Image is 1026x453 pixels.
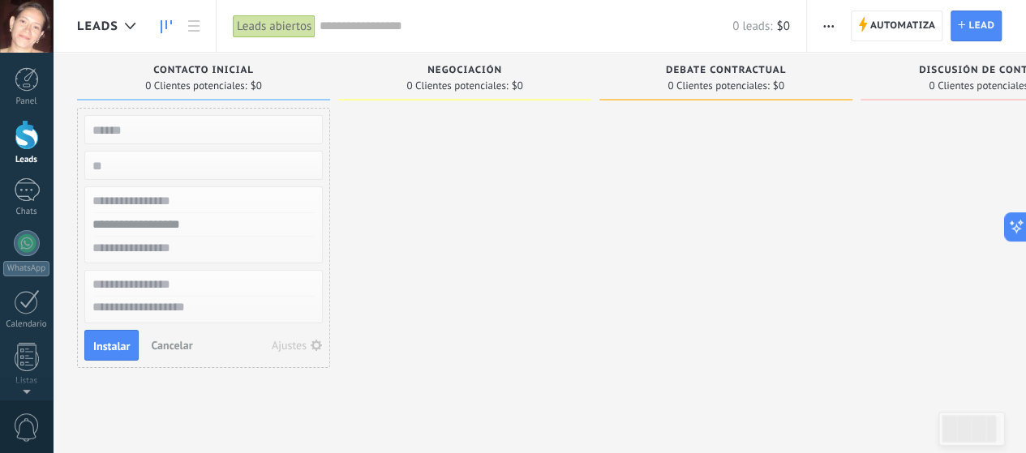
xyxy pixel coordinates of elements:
span: 0 Clientes potenciales: [145,81,247,91]
button: Ajustes [266,334,328,357]
div: Leads [3,155,50,165]
div: Ajustes [272,340,307,351]
div: Calendario [3,319,50,330]
div: Contacto inicial [85,65,322,79]
span: Leads [77,19,118,34]
div: Negociación [346,65,583,79]
div: Leads abiertos [233,15,316,38]
span: Debate contractual [666,65,786,76]
span: 0 Clientes potenciales: [406,81,508,91]
span: 0 Clientes potenciales: [668,81,769,91]
button: Instalar [84,330,139,361]
a: Automatiza [851,11,943,41]
span: $0 [773,81,784,91]
div: WhatsApp [3,261,49,276]
a: Lista [180,11,208,42]
span: $0 [251,81,262,91]
div: Debate contractual [607,65,844,79]
span: Cancelar [151,338,192,353]
div: Panel [3,96,50,107]
span: $0 [512,81,523,91]
span: $0 [776,19,789,34]
span: Contacto inicial [153,65,254,76]
a: Lead [951,11,1002,41]
span: Instalar [93,340,130,352]
span: Lead [968,11,994,41]
a: Leads [152,11,180,42]
span: 0 leads: [732,19,772,34]
div: Chats [3,207,50,217]
span: Automatiza [870,11,936,41]
button: Más [817,11,840,41]
button: Cancelar [144,333,199,357]
span: Negociación [427,65,502,76]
